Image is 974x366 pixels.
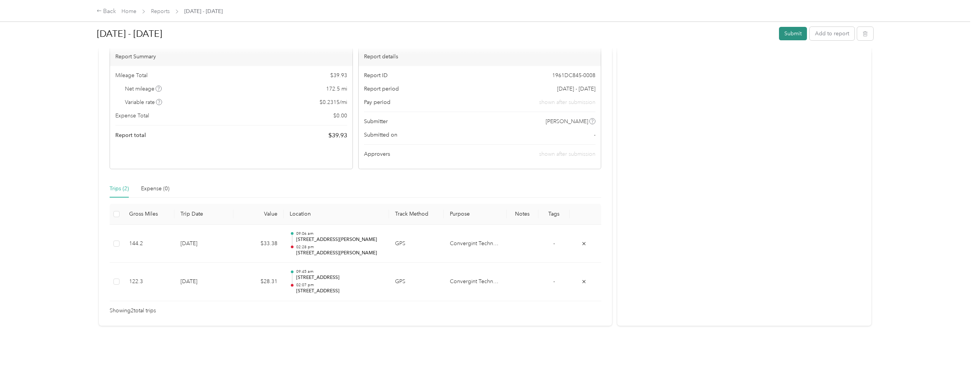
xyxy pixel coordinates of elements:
div: Report details [359,47,601,66]
td: [DATE] [174,225,233,263]
span: [PERSON_NAME] [546,117,588,125]
span: shown after submission [539,151,595,157]
iframe: Everlance-gr Chat Button Frame [931,323,974,366]
span: $ 39.93 [328,131,347,140]
div: Back [97,7,116,16]
th: Tags [538,204,570,225]
span: Report period [364,85,399,93]
span: - [553,278,555,285]
td: 122.3 [123,263,174,301]
span: Showing 2 total trips [110,307,156,315]
th: Track Method [389,204,444,225]
td: Convergint Technologies [444,263,507,301]
p: 09:06 am [296,231,383,236]
span: Approvers [364,150,390,158]
p: 02:07 pm [296,282,383,288]
p: [STREET_ADDRESS] [296,288,383,295]
span: Expense Total [115,112,149,120]
span: - [594,131,595,139]
span: $ 39.93 [330,71,347,79]
button: Add to report [810,27,854,40]
p: [STREET_ADDRESS] [296,274,383,281]
th: Notes [507,204,538,225]
td: 144.2 [123,225,174,263]
div: Expense (0) [141,185,169,193]
th: Location [284,204,389,225]
span: $ 0.2315 / mi [320,98,347,106]
p: [STREET_ADDRESS][PERSON_NAME] [296,250,383,257]
th: Trip Date [174,204,233,225]
div: Report Summary [110,47,353,66]
span: [DATE] - [DATE] [557,85,595,93]
button: Submit [779,27,807,40]
td: $33.38 [233,225,284,263]
h1: Aug 1 - 31, 2025 [97,25,774,43]
span: 1961DC845-0008 [552,71,595,79]
th: Gross Miles [123,204,174,225]
p: 09:45 am [296,269,383,274]
td: $28.31 [233,263,284,301]
th: Value [233,204,284,225]
span: $ 0.00 [333,112,347,120]
span: Variable rate [125,98,162,106]
span: Submitted on [364,131,397,139]
p: 02:28 pm [296,244,383,250]
p: [STREET_ADDRESS][PERSON_NAME] [296,236,383,243]
th: Purpose [444,204,507,225]
span: - [553,240,555,247]
span: Net mileage [125,85,162,93]
span: 172.5 mi [326,85,347,93]
span: Pay period [364,98,390,106]
span: shown after submission [539,98,595,106]
td: [DATE] [174,263,233,301]
span: [DATE] - [DATE] [184,7,223,15]
td: GPS [389,263,444,301]
span: Mileage Total [115,71,148,79]
td: Convergint Technologies [444,225,507,263]
span: Report ID [364,71,388,79]
a: Home [121,8,136,15]
span: Report total [115,131,146,139]
span: Submitter [364,117,388,125]
a: Reports [151,8,170,15]
div: Trips (2) [110,185,129,193]
td: GPS [389,225,444,263]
